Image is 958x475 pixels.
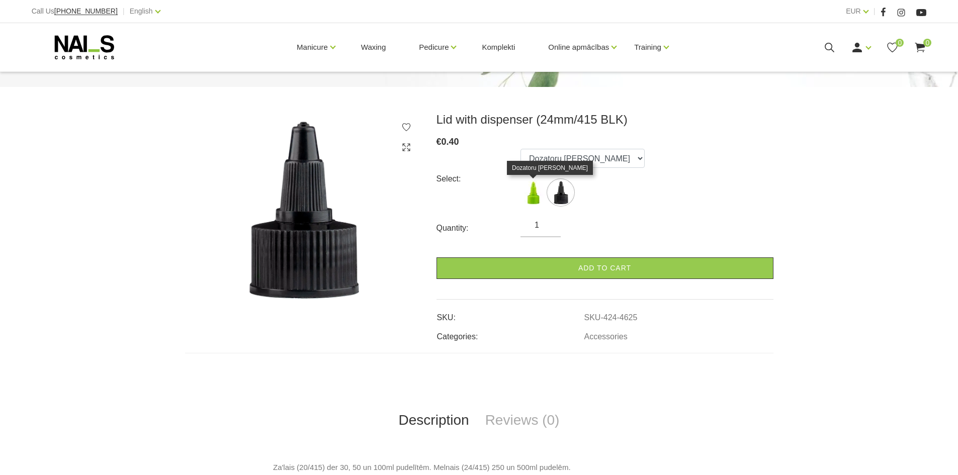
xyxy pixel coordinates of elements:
a: Manicure [297,27,328,67]
span: | [874,5,876,18]
a: Online apmācības [548,27,609,67]
h3: Lid with dispenser (24mm/415 BLK) [437,112,773,127]
div: Call Us [32,5,118,18]
a: Pedicure [419,27,449,67]
p: Za'lais (20/415) der 30, 50 un 100ml pudelītēm. Melnais (24/415) 250 un 500ml pudelēm. [273,461,685,473]
a: Training [634,27,661,67]
div: Select: [437,171,521,187]
div: Quantity: [437,220,521,236]
a: Reviews (0) [477,404,568,437]
a: Waxing [353,23,394,71]
span: 0 [896,39,904,47]
a: Accessories [584,332,628,341]
a: [PHONE_NUMBER] [54,8,118,15]
a: Add to cart [437,257,773,279]
img: ... [548,180,573,205]
a: 0 [886,41,899,54]
a: 0 [914,41,926,54]
span: € [437,137,442,147]
span: 0 [923,39,931,47]
td: Categories: [437,324,584,343]
span: | [123,5,125,18]
a: SKU-424-4625 [584,313,638,322]
a: English [130,5,153,17]
td: SKU: [437,305,584,324]
a: Description [391,404,477,437]
span: 0.40 [442,137,459,147]
a: Komplekti [474,23,523,71]
span: [PHONE_NUMBER] [54,7,118,15]
img: Lid with dispenser [185,112,421,306]
a: EUR [846,5,861,17]
img: ... [520,180,546,205]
